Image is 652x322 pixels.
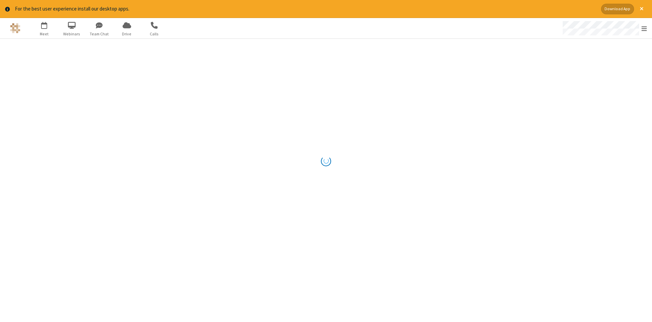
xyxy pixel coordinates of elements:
span: Team Chat [87,31,112,37]
div: For the best user experience install our desktop apps. [15,5,596,13]
span: Webinars [59,31,85,37]
button: Download App [601,4,634,14]
span: Meet [32,31,57,37]
button: Logo [2,18,28,38]
span: Calls [142,31,167,37]
span: Drive [114,31,140,37]
button: Close alert [636,4,647,14]
div: Open menu [556,18,652,38]
img: QA Selenium DO NOT DELETE OR CHANGE [10,23,20,33]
